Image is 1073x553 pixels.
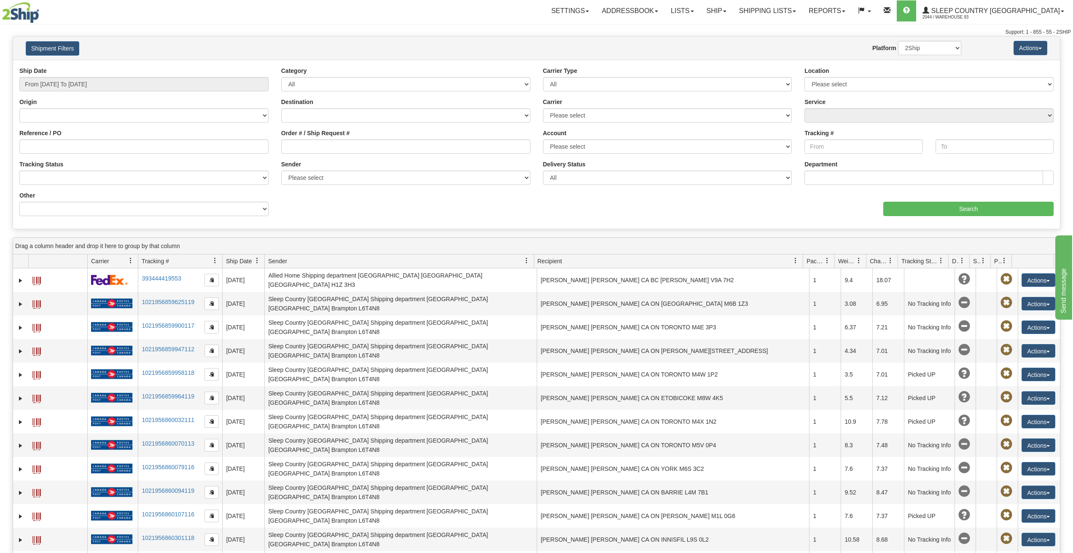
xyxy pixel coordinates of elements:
[91,463,132,474] img: 20 - Canada Post
[16,512,25,521] a: Expand
[32,414,41,428] a: Label
[226,257,252,265] span: Ship Date
[19,191,35,200] label: Other
[1000,297,1012,309] span: Pickup Not Assigned
[142,275,181,282] a: 393444419553
[904,339,955,363] td: No Tracking Info
[264,363,537,386] td: Sleep Country [GEOGRAPHIC_DATA] Shipping department [GEOGRAPHIC_DATA] [GEOGRAPHIC_DATA] Brampton ...
[16,465,25,473] a: Expand
[841,363,872,386] td: 3.5
[91,487,132,497] img: 20 - Canada Post
[1022,297,1055,310] button: Actions
[91,510,132,521] img: 20 - Canada Post
[222,315,264,339] td: [DATE]
[91,416,132,427] img: 20 - Canada Post
[664,0,700,21] a: Lists
[841,339,872,363] td: 4.34
[250,254,264,268] a: Ship Date filter column settings
[841,528,872,551] td: 10.58
[537,504,809,528] td: [PERSON_NAME] [PERSON_NAME] CA ON [PERSON_NAME] M1L 0G6
[1000,273,1012,285] span: Pickup Not Assigned
[204,345,219,357] button: Copy to clipboard
[32,509,41,522] a: Label
[872,433,904,457] td: 7.48
[142,464,194,470] a: 1021956860079116
[958,533,970,545] span: No Tracking Info
[1022,438,1055,452] button: Actions
[264,410,537,433] td: Sleep Country [GEOGRAPHIC_DATA] Shipping department [GEOGRAPHIC_DATA] [GEOGRAPHIC_DATA] Brampton ...
[537,481,809,504] td: [PERSON_NAME] [PERSON_NAME] CA ON BARRIE L4M 7B1
[91,257,109,265] span: Carrier
[904,481,955,504] td: No Tracking Info
[872,504,904,528] td: 7.37
[872,339,904,363] td: 7.01
[32,462,41,475] a: Label
[32,485,41,499] a: Label
[916,0,1070,21] a: Sleep Country [GEOGRAPHIC_DATA] 2044 / Warehouse 93
[222,504,264,528] td: [DATE]
[91,345,132,356] img: 20 - Canada Post
[958,438,970,450] span: No Tracking Info
[883,202,1054,216] input: Search
[904,504,955,528] td: Picked UP
[264,433,537,457] td: Sleep Country [GEOGRAPHIC_DATA] Shipping department [GEOGRAPHIC_DATA] [GEOGRAPHIC_DATA] Brampton ...
[204,297,219,310] button: Copy to clipboard
[809,457,841,481] td: 1
[537,528,809,551] td: [PERSON_NAME] [PERSON_NAME] CA ON INNISFIL L9S 0L2
[994,257,1001,265] span: Pickup Status
[922,13,986,21] span: 2044 / Warehouse 93
[222,481,264,504] td: [DATE]
[958,321,970,332] span: No Tracking Info
[809,433,841,457] td: 1
[952,257,959,265] span: Delivery Status
[1022,533,1055,546] button: Actions
[841,315,872,339] td: 6.37
[91,534,132,545] img: 20 - Canada Post
[537,386,809,410] td: [PERSON_NAME] [PERSON_NAME] CA ON ETOBICOKE M8W 4K5
[841,433,872,457] td: 8.3
[1000,391,1012,403] span: Pickup Not Assigned
[809,268,841,292] td: 1
[16,300,25,308] a: Expand
[958,297,970,309] span: No Tracking Info
[537,292,809,315] td: [PERSON_NAME] [PERSON_NAME] CA ON [GEOGRAPHIC_DATA] M6B 1Z3
[19,98,37,106] label: Origin
[537,315,809,339] td: [PERSON_NAME] [PERSON_NAME] CA ON TORONTO M4E 3P3
[204,462,219,475] button: Copy to clipboard
[32,344,41,357] a: Label
[264,528,537,551] td: Sleep Country [GEOGRAPHIC_DATA] Shipping department [GEOGRAPHIC_DATA] [GEOGRAPHIC_DATA] Brampton ...
[6,5,78,15] div: Send message
[841,410,872,433] td: 10.9
[222,457,264,481] td: [DATE]
[2,2,39,23] img: logo2044.jpg
[204,321,219,334] button: Copy to clipboard
[904,363,955,386] td: Picked UP
[904,292,955,315] td: No Tracking Info
[904,410,955,433] td: Picked UP
[1000,486,1012,497] span: Pickup Not Assigned
[809,410,841,433] td: 1
[872,292,904,315] td: 6.95
[32,320,41,334] a: Label
[929,7,1060,14] span: Sleep Country [GEOGRAPHIC_DATA]
[204,439,219,451] button: Copy to clipboard
[264,504,537,528] td: Sleep Country [GEOGRAPHIC_DATA] Shipping department [GEOGRAPHIC_DATA] [GEOGRAPHIC_DATA] Brampton ...
[841,268,872,292] td: 9.4
[1000,368,1012,379] span: Pickup Not Assigned
[142,534,194,541] a: 1021956860301118
[543,67,577,75] label: Carrier Type
[91,393,132,403] img: 20 - Canada Post
[19,160,63,168] label: Tracking Status
[19,129,62,137] label: Reference / PO
[538,257,562,265] span: Recipient
[19,67,47,75] label: Ship Date
[222,528,264,551] td: [DATE]
[936,139,1054,154] input: To
[91,440,132,450] img: 20 - Canada Post
[804,139,922,154] input: From
[958,344,970,356] span: No Tracking Info
[904,386,955,410] td: Picked UP
[32,367,41,381] a: Label
[32,297,41,310] a: Label
[268,257,287,265] span: Sender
